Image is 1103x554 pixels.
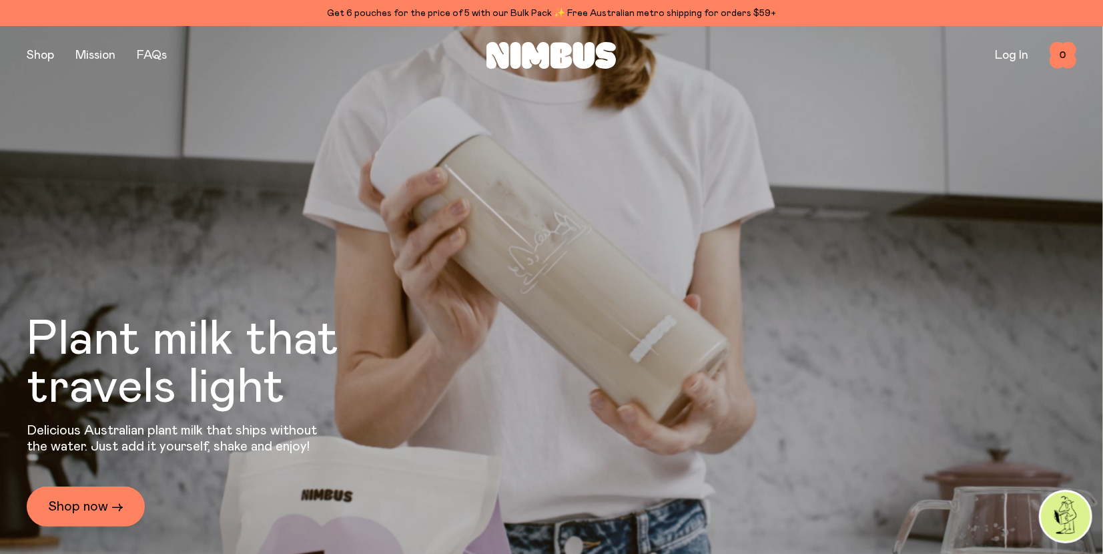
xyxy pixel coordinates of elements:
img: agent [1041,492,1090,541]
a: Log In [995,49,1028,61]
a: FAQs [137,49,167,61]
div: Get 6 pouches for the price of 5 with our Bulk Pack ✨ Free Australian metro shipping for orders $59+ [27,5,1076,21]
h1: Plant milk that travels light [27,316,411,412]
button: 0 [1050,42,1076,69]
a: Mission [75,49,115,61]
a: Shop now → [27,487,145,527]
p: Delicious Australian plant milk that ships without the water. Just add it yourself, shake and enjoy! [27,423,326,455]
